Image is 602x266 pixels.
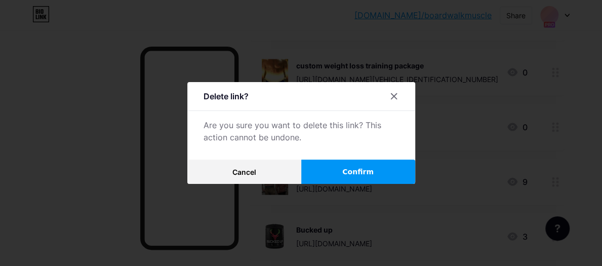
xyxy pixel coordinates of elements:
[301,160,415,184] button: Confirm
[204,90,249,102] div: Delete link?
[204,119,399,143] div: Are you sure you want to delete this link? This action cannot be undone.
[187,160,301,184] button: Cancel
[232,168,256,176] span: Cancel
[342,167,374,177] span: Confirm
